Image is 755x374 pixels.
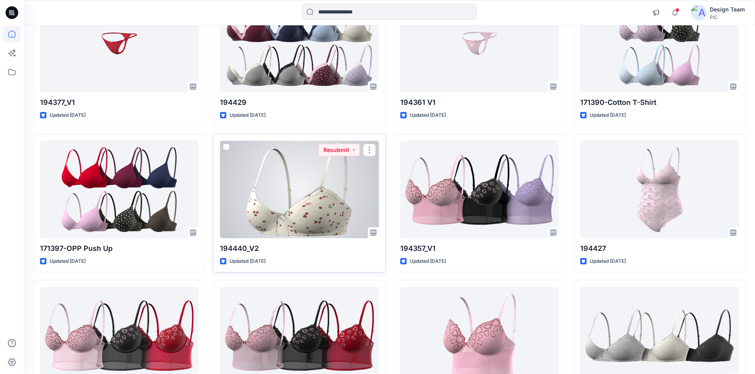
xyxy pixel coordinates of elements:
a: 194440_V2 [220,140,378,238]
p: Updated [DATE] [410,111,446,120]
a: 194357_V1 [400,140,559,238]
a: 194427 [580,140,739,238]
p: 194361 V1 [400,97,559,108]
p: Updated [DATE] [410,257,446,266]
p: Updated [DATE] [590,257,626,266]
p: 194377_V1 [40,97,199,108]
p: Updated [DATE] [229,257,266,266]
a: 171397-OPP Push Up [40,140,199,238]
p: Updated [DATE] [50,257,86,266]
p: 171390-Cotton T-Shirt [580,97,739,108]
p: 194427 [580,243,739,254]
div: Design Team [710,5,745,14]
p: Updated [DATE] [50,111,86,120]
p: 194440_V2 [220,243,378,254]
p: 171397-OPP Push Up [40,243,199,254]
p: Updated [DATE] [590,111,626,120]
p: 194429 [220,97,378,108]
p: 194357_V1 [400,243,559,254]
img: avatar [691,5,707,21]
div: PIC [710,14,745,20]
p: Updated [DATE] [229,111,266,120]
